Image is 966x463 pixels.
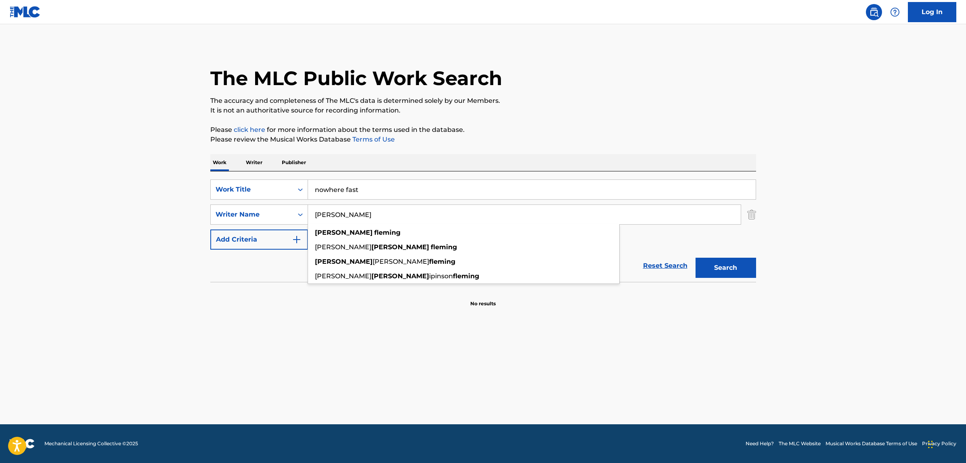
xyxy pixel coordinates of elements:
[315,229,373,236] strong: [PERSON_NAME]
[210,125,756,135] p: Please for more information about the terms used in the database.
[234,126,265,133] a: click here
[210,135,756,144] p: Please review the Musical Works Database
[210,154,229,171] p: Work
[292,235,302,244] img: 9d2ae6d4665cec9f34b9.svg
[210,96,756,106] p: The accuracy and completeness of The MLC's data is determined solely by our Members.
[887,4,903,20] div: Help
[826,440,917,447] a: Musical Works Database Terms of Use
[210,106,756,115] p: It is not an authoritative source for recording information.
[374,229,400,236] strong: fleming
[210,66,502,90] h1: The MLC Public Work Search
[10,439,35,448] img: logo
[10,6,41,18] img: MLC Logo
[279,154,308,171] p: Publisher
[696,258,756,278] button: Search
[243,154,265,171] p: Writer
[210,229,308,250] button: Add Criteria
[639,257,691,275] a: Reset Search
[431,243,457,251] strong: fleming
[926,424,966,463] iframe: Chat Widget
[429,258,455,265] strong: fleming
[890,7,900,17] img: help
[216,210,288,219] div: Writer Name
[908,2,956,22] a: Log In
[216,185,288,194] div: Work Title
[315,243,371,251] span: [PERSON_NAME]
[746,440,774,447] a: Need Help?
[866,4,882,20] a: Public Search
[371,243,429,251] strong: [PERSON_NAME]
[470,290,496,307] p: No results
[371,272,429,280] strong: [PERSON_NAME]
[315,258,373,265] strong: [PERSON_NAME]
[869,7,879,17] img: search
[429,272,453,280] span: ipinson
[44,440,138,447] span: Mechanical Licensing Collective © 2025
[928,432,933,457] div: Drag
[779,440,821,447] a: The MLC Website
[922,440,956,447] a: Privacy Policy
[747,204,756,225] img: Delete Criterion
[351,136,395,143] a: Terms of Use
[315,272,371,280] span: [PERSON_NAME]
[210,179,756,282] form: Search Form
[453,272,479,280] strong: fleming
[373,258,429,265] span: [PERSON_NAME]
